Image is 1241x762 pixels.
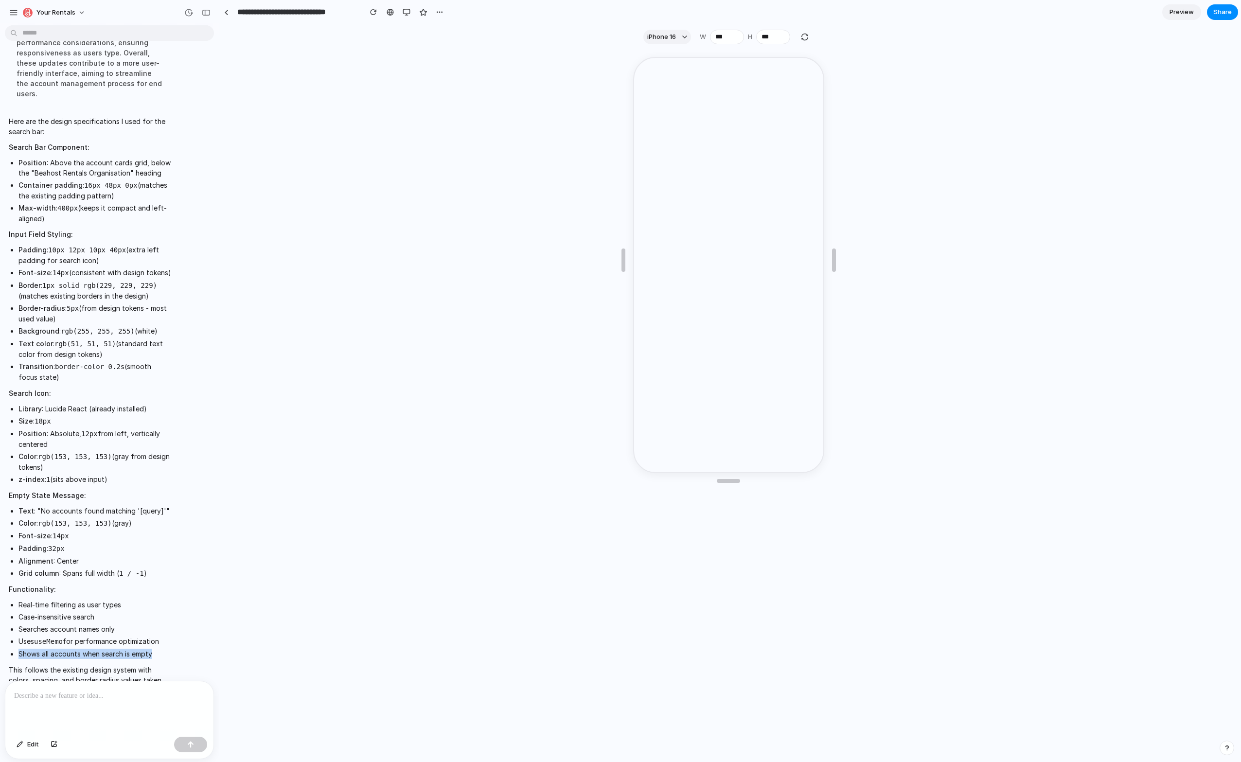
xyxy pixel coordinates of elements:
[18,452,36,461] strong: Color
[18,405,42,413] strong: Library
[34,638,63,645] code: useMemo
[18,475,45,483] strong: z-index
[18,180,171,201] li: : (matches the existing padding pattern)
[18,362,53,371] strong: Transition
[18,612,171,622] li: Case-insensitive search
[1170,7,1194,17] span: Preview
[18,327,59,335] strong: Background
[18,181,83,189] strong: Container padding
[1162,4,1201,20] a: Preview
[700,32,706,42] label: W
[18,519,36,527] strong: Color
[18,649,171,659] li: Shows all accounts when search is empty
[27,740,39,749] span: Edit
[38,453,112,461] code: rgb(153, 153, 153)
[54,340,116,348] code: rgb(51, 51, 51)
[18,203,171,224] li: : (keeps it compact and left-aligned)
[18,600,171,610] li: Real-time filtering as user types
[18,416,171,426] li: :
[42,282,157,289] code: 1px solid rgb(229, 229, 229)
[18,506,171,516] li: : "No accounts found matching '[query]'"
[67,304,79,312] code: 5px
[18,624,171,634] li: Searches account names only
[18,303,171,324] li: : (from design tokens - most used value)
[18,404,171,414] li: : Lucide React (already installed)
[53,269,69,277] code: 14px
[9,665,171,695] p: This follows the existing design system with colors, spacing, and border radius values taken dire...
[18,361,171,382] li: : (smooth focus state)
[18,429,47,438] strong: Position
[18,339,53,348] strong: Text color
[84,181,138,189] code: 16px 48px 0px
[643,30,691,44] button: iPhone 16
[18,532,51,540] strong: Font-size
[18,543,171,554] li: :
[53,532,69,540] code: 14px
[18,281,41,289] strong: Border
[18,267,171,278] li: : (consistent with design tokens)
[647,32,676,42] span: iPhone 16
[18,245,171,266] li: : (extra left padding for search icon)
[18,280,171,301] li: : (matches existing borders in the design)
[18,636,171,647] li: Uses for performance optimization
[9,491,86,499] strong: Empty State Message:
[18,557,53,565] strong: Alignment
[57,204,78,212] code: 400px
[9,143,89,151] strong: Search Bar Component:
[18,556,171,566] li: : Center
[18,451,171,472] li: : (gray from design tokens)
[36,8,75,18] span: Your Rentals
[18,204,56,212] strong: Max-width
[18,518,171,529] li: : (gray)
[19,5,90,20] button: Your Rentals
[18,304,65,312] strong: Border-radius
[119,569,144,577] code: 1 / -1
[12,737,44,752] button: Edit
[18,544,47,552] strong: Padding
[9,116,171,137] p: Here are the design specifications I used for the search bar:
[48,246,126,254] code: 10px 12px 10px 40px
[18,507,34,515] strong: Text
[81,430,98,438] code: 12px
[748,32,752,42] label: H
[9,585,56,593] strong: Functionality:
[9,230,73,238] strong: Input Field Styling:
[1213,7,1232,17] span: Share
[35,417,51,425] code: 18px
[18,158,171,178] li: : Above the account cards grid, below the "Beahost Rentals Organisation" heading
[61,327,135,335] code: rgb(255, 255, 255)
[18,474,171,485] li: : (sits above input)
[18,531,171,541] li: :
[18,568,171,579] li: : Spans full width ( )
[18,246,47,254] strong: Padding
[1207,4,1238,20] button: Share
[38,519,112,527] code: rgb(153, 153, 153)
[55,363,124,371] code: border-color 0.2s
[18,428,171,449] li: : Absolute, from left, vertically centered
[18,159,47,167] strong: Position
[18,326,171,337] li: : (white)
[18,569,59,577] strong: Grid column
[46,476,50,483] code: 1
[18,417,33,425] strong: Size
[18,268,51,277] strong: Font-size
[48,545,65,552] code: 32px
[9,389,51,397] strong: Search Icon:
[18,338,171,359] li: : (standard text color from design tokens)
